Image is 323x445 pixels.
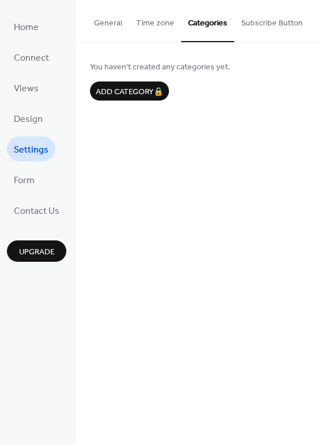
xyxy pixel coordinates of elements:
a: Home [7,14,46,39]
a: Form [7,167,42,192]
span: Views [14,80,39,98]
a: Settings [7,136,55,161]
span: Upgrade [19,246,55,258]
span: Design [14,110,43,128]
span: Home [14,18,39,36]
span: Form [14,172,35,190]
button: Upgrade [7,240,66,262]
span: You haven't created any categories yet. [90,61,309,73]
a: Design [7,106,50,131]
span: Connect [14,49,49,67]
span: Settings [14,141,48,159]
a: Views [7,75,46,100]
a: Contact Us [7,198,66,222]
a: Connect [7,44,56,69]
span: Contact Us [14,202,59,220]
